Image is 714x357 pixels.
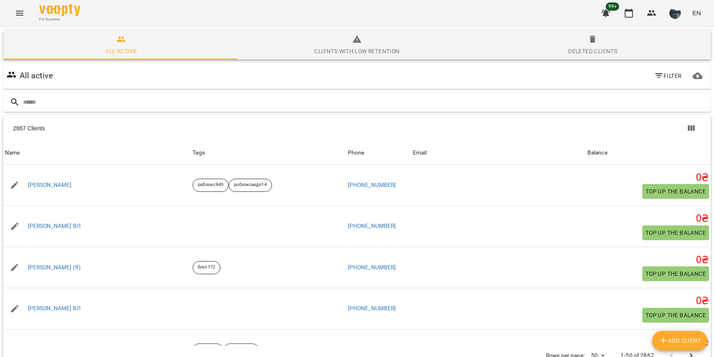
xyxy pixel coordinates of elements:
[229,179,272,192] div: роблоксмідл14
[646,228,706,238] span: Top up the balance
[10,3,29,23] button: Menu
[105,46,137,56] div: All active
[193,343,223,357] div: ітстарт36
[654,71,682,81] span: Filter
[193,148,344,158] div: Tags
[587,295,709,307] h5: 0 ₴
[193,179,229,192] div: роблоксЯ49
[28,305,81,313] a: [PERSON_NAME] ВЛ
[646,269,706,279] span: Top up the balance
[348,148,365,158] div: Phone
[652,331,708,350] button: Add Client
[28,222,81,230] a: [PERSON_NAME] ВЛ
[651,68,685,83] button: Filter
[39,4,80,16] img: Voopty Logo
[692,9,701,17] span: EN
[28,264,81,272] a: [PERSON_NAME] (Я)
[642,266,709,281] button: Top up the balance
[689,5,704,20] button: EN
[348,264,396,271] a: [PHONE_NUMBER]
[659,336,701,346] span: Add Client
[223,343,259,357] div: ітстартпро2
[669,7,681,19] img: aa1b040b8dd0042f4e09f431b6c9ed0a.jpeg
[348,305,396,312] a: [PHONE_NUMBER]
[314,46,399,56] div: Clients with low retention
[348,148,365,158] div: Sort
[3,115,711,141] div: Table Toolbar
[193,261,220,274] div: блог172
[413,148,584,158] span: Email
[681,118,701,138] button: Show columns
[413,148,427,158] div: Email
[642,184,709,199] button: Top up the balance
[642,308,709,323] button: Top up the balance
[5,148,189,158] span: Name
[646,186,706,196] span: Top up the balance
[413,148,427,158] div: Sort
[587,148,709,158] span: Balance
[587,148,607,158] div: Balance
[198,182,223,189] p: роблоксЯ49
[587,212,709,225] h5: 0 ₴
[13,124,363,132] div: 2867 Clients
[348,148,410,158] span: Phone
[606,2,619,11] span: 99+
[587,171,709,184] h5: 0 ₴
[587,148,607,158] div: Sort
[646,310,706,320] span: Top up the balance
[28,181,72,189] a: [PERSON_NAME]
[39,17,80,22] span: For Business
[20,69,53,82] h6: All active
[198,264,215,271] p: блог172
[587,336,709,349] h5: 0 ₴
[5,148,20,158] div: Sort
[568,46,617,56] div: Deleted clients
[5,148,20,158] div: Name
[587,254,709,266] h5: 0 ₴
[234,182,266,189] p: роблоксмідл14
[348,223,396,229] a: [PHONE_NUMBER]
[348,182,396,188] a: [PHONE_NUMBER]
[642,225,709,240] button: Top up the balance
